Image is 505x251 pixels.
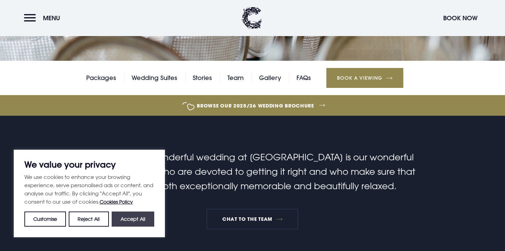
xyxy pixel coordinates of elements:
[24,173,154,206] p: We use cookies to enhance your browsing experience, serve personalised ads or content, and analys...
[69,212,109,227] button: Reject All
[89,150,416,193] p: Behind every wonderful wedding at [GEOGRAPHIC_DATA] is our wonderful team – people who are devote...
[227,73,244,83] a: Team
[100,199,133,205] a: Cookies Policy
[24,212,66,227] button: Customise
[193,73,212,83] a: Stories
[43,14,60,22] span: Menu
[440,11,481,25] button: Book Now
[14,150,165,237] div: We value your privacy
[24,11,64,25] button: Menu
[326,68,403,88] a: Book a Viewing
[242,7,262,29] img: Clandeboye Lodge
[259,73,281,83] a: Gallery
[86,73,116,83] a: Packages
[296,73,311,83] a: FAQs
[132,73,177,83] a: Wedding Suites
[206,209,298,229] a: Chat to the team
[24,160,154,169] p: We value your privacy
[112,212,154,227] button: Accept All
